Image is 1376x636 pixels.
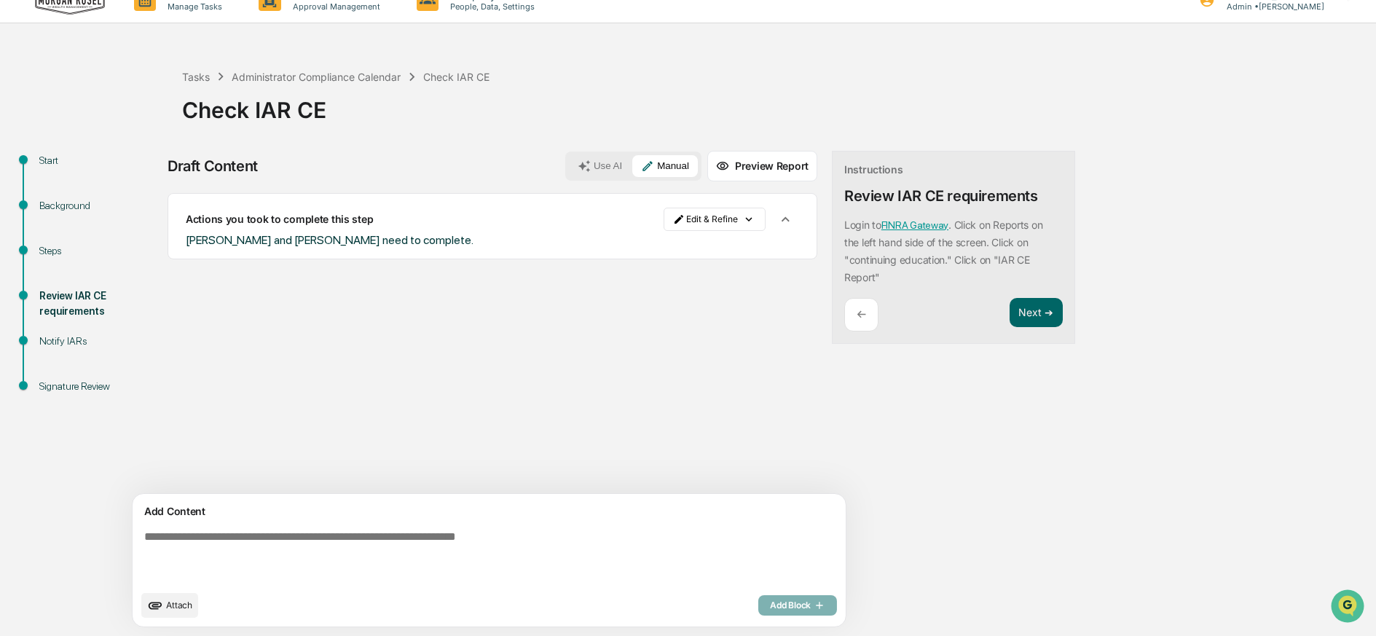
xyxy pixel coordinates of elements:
div: Signature Review [39,379,159,394]
div: Review IAR CE requirements [844,187,1038,205]
div: Administrator Compliance Calendar [232,71,401,83]
p: How can we help? [15,31,265,54]
div: Review IAR CE requirements [39,288,159,319]
button: Next ➔ [1010,298,1063,328]
span: Data Lookup [29,211,92,226]
span: Pylon [145,247,176,258]
button: upload document [141,593,198,618]
div: Check IAR CE [423,71,490,83]
div: 🔎 [15,213,26,224]
p: Login to . Click on Reports on the left hand side of the screen. Click on "continuing education."... [844,219,1042,283]
div: Background [39,198,159,213]
a: 🖐️Preclearance [9,178,100,204]
a: Powered byPylon [103,246,176,258]
p: Actions you took to complete this step [186,213,373,225]
img: 1746055101610-c473b297-6a78-478c-a979-82029cc54cd1 [15,111,41,138]
div: Steps [39,243,159,259]
div: Check IAR CE [182,85,1369,123]
div: 🗄️ [106,185,117,197]
div: Add Content [141,503,837,520]
button: Manual [632,155,698,177]
div: Tasks [182,71,210,83]
p: Manage Tasks [156,1,229,12]
span: Attestations [120,184,181,198]
button: Start new chat [248,116,265,133]
a: 🔎Data Lookup [9,205,98,232]
button: Edit & Refine [664,208,766,231]
p: Admin • [PERSON_NAME] [1215,1,1324,12]
p: People, Data, Settings [439,1,542,12]
button: Preview Report [707,151,817,181]
a: 🗄️Attestations [100,178,186,204]
p: ← [857,307,866,321]
span: Attach [166,600,192,611]
span: Preclearance [29,184,94,198]
div: Start new chat [50,111,239,126]
div: We're available if you need us! [50,126,184,138]
div: Instructions [844,163,903,176]
p: Approval Management [281,1,388,12]
iframe: Open customer support [1329,588,1369,627]
button: Use AI [569,155,631,177]
div: 🖐️ [15,185,26,197]
span: [PERSON_NAME] and [PERSON_NAME] need to complete. [186,233,473,247]
div: Start [39,153,159,168]
div: Notify IARs [39,334,159,349]
div: Draft Content [168,157,258,175]
a: FINRA Gateway [881,219,948,231]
